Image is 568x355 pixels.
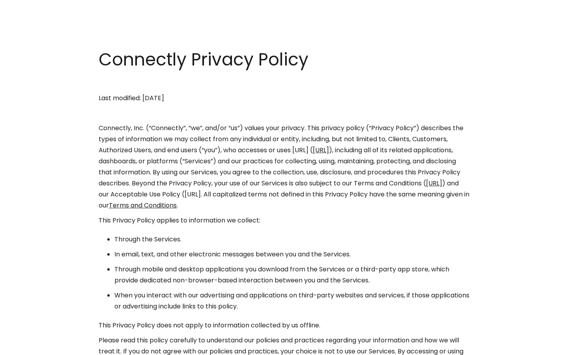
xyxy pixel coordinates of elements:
[114,264,469,286] li: Through mobile and desktop applications you download from the Services or a third-party app store...
[99,78,469,89] p: ‍
[313,146,329,155] a: [URL]
[99,215,469,226] p: This Privacy Policy applies to information we collect:
[99,320,469,331] p: This Privacy Policy does not apply to information collected by us offline.
[16,341,47,352] ul: Language list
[114,290,469,312] li: When you interact with our advertising and applications on third-party websites and services, if ...
[99,108,469,119] p: ‍
[99,93,469,104] p: Last modified: [DATE]
[99,47,469,72] h1: Connectly Privacy Policy
[8,340,47,352] aside: Language selected: English
[426,179,442,188] a: [URL]
[114,234,469,245] li: Through the Services.
[109,201,177,210] a: Terms and Conditions
[114,249,469,260] li: In email, text, and other electronic messages between you and the Services.
[99,123,469,211] p: Connectly, Inc. (“Connectly”, “we”, and/or “us”) values your privacy. This privacy policy (“Priva...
